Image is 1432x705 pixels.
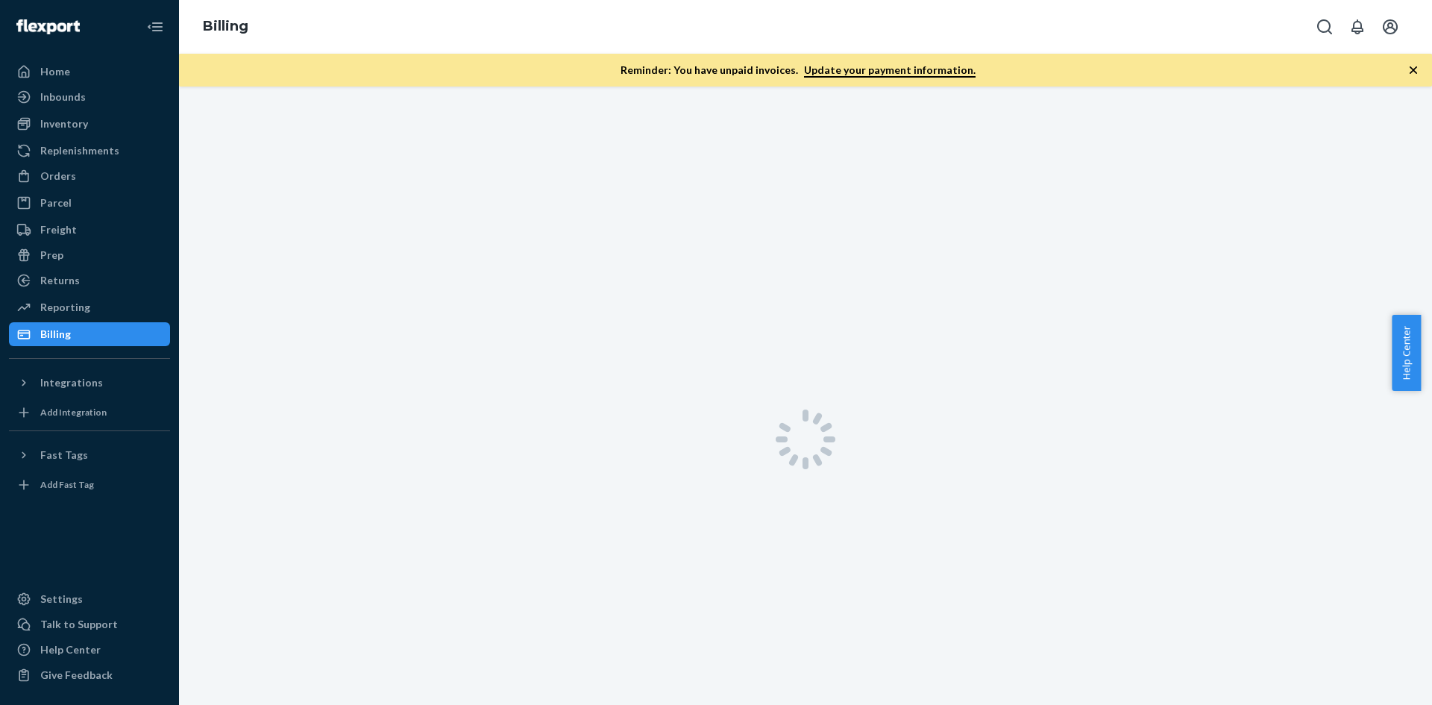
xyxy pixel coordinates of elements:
a: Help Center [9,638,170,662]
button: Help Center [1392,315,1421,391]
button: Open account menu [1375,12,1405,42]
div: Home [40,64,70,79]
div: Settings [40,592,83,607]
a: Add Integration [9,401,170,424]
div: Inbounds [40,90,86,104]
div: Orders [40,169,76,184]
button: Open Search Box [1310,12,1340,42]
a: Inventory [9,112,170,136]
a: Reporting [9,295,170,319]
div: Integrations [40,375,103,390]
a: Returns [9,269,170,292]
div: Freight [40,222,77,237]
a: Billing [9,322,170,346]
div: Fast Tags [40,448,88,463]
div: Talk to Support [40,617,118,632]
a: Billing [203,18,248,34]
a: Talk to Support [9,612,170,636]
ol: breadcrumbs [191,5,260,48]
div: Give Feedback [40,668,113,683]
div: Replenishments [40,143,119,158]
img: Flexport logo [16,19,80,34]
button: Close Navigation [140,12,170,42]
div: Add Fast Tag [40,478,94,491]
div: Prep [40,248,63,263]
a: Orders [9,164,170,188]
button: Integrations [9,371,170,395]
div: Parcel [40,195,72,210]
div: Billing [40,327,71,342]
a: Settings [9,587,170,611]
a: Replenishments [9,139,170,163]
button: Open notifications [1342,12,1372,42]
a: Parcel [9,191,170,215]
p: Reminder: You have unpaid invoices. [621,63,976,78]
a: Inbounds [9,85,170,109]
button: Fast Tags [9,443,170,467]
div: Inventory [40,116,88,131]
a: Prep [9,243,170,267]
a: Home [9,60,170,84]
div: Add Integration [40,406,107,419]
button: Give Feedback [9,663,170,687]
div: Returns [40,273,80,288]
a: Add Fast Tag [9,473,170,497]
div: Reporting [40,300,90,315]
a: Update your payment information. [804,63,976,78]
div: Help Center [40,642,101,657]
a: Freight [9,218,170,242]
